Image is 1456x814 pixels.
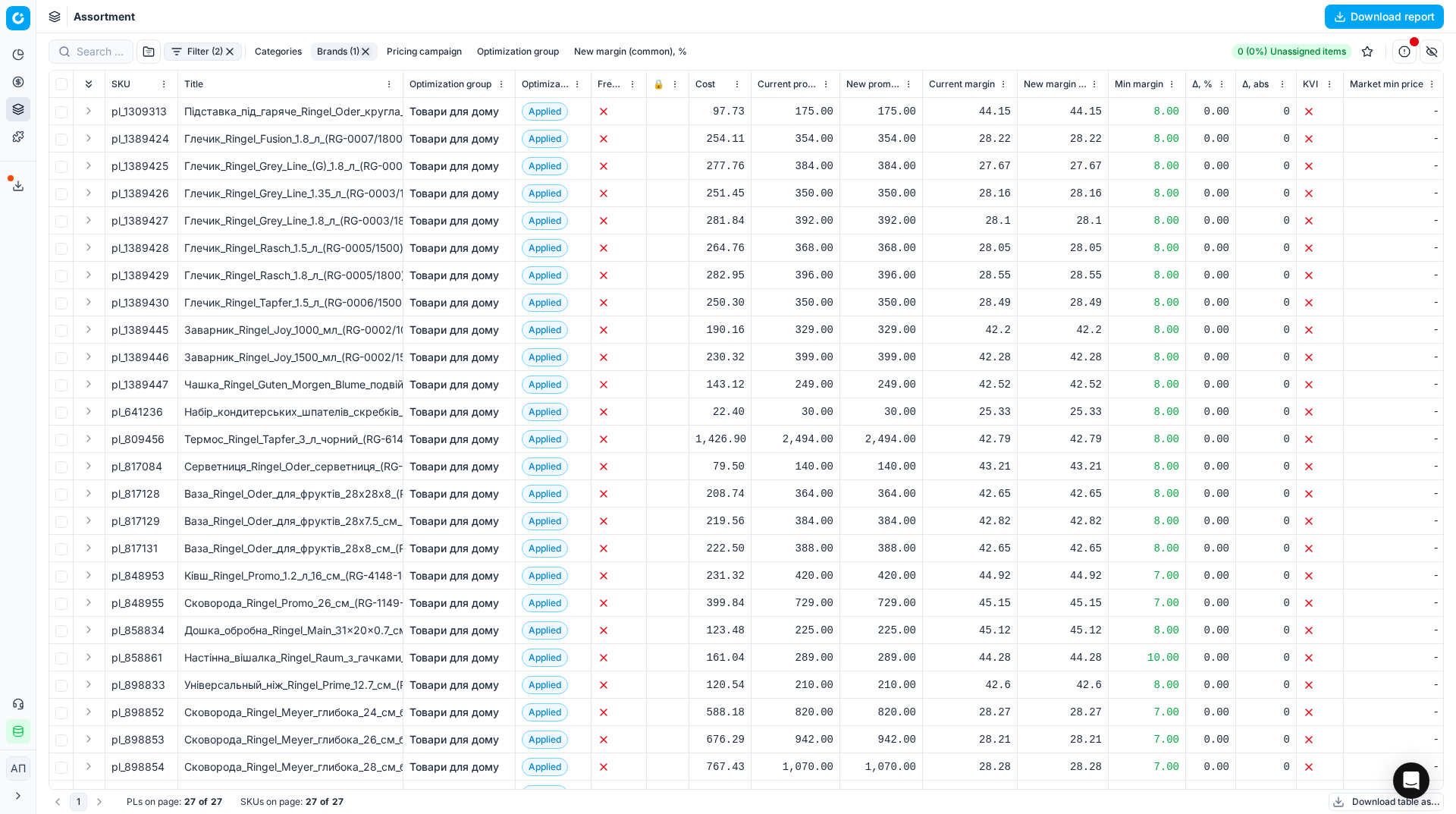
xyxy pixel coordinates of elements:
button: Expand [80,484,98,502]
div: 420.00 [846,568,916,583]
div: Ваза_Ringel_Oder_для_фруктів_28х28х8_(RG-9017) [184,486,397,501]
div: Заварник_Ringel_Joy_1000_мл_(RG-0002/1000) [184,322,397,338]
span: Assortment [74,9,135,24]
div: 281.84 [695,213,745,228]
div: 25.33 [929,404,1011,420]
span: Unassigned items [1270,46,1346,58]
a: Товари для дому [409,787,499,802]
span: pl_817084 [111,459,162,474]
div: 8.00 [1115,486,1179,501]
span: Applied [522,184,568,203]
button: Pricing campaign [381,42,468,61]
div: Чашка_Ringel_Guten_Morgen_Blume_подвійні_стінки_350_мл_2_(RG-0002/350_2) [184,377,397,392]
div: 28.05 [929,240,1011,256]
div: Заварник_Ringel_Joy_1500_мл_(RG-0002/1500) [184,350,397,365]
div: 396.00 [758,268,833,283]
a: Товари для дому [409,759,499,775]
div: 42.65 [929,541,1011,556]
a: Товари для дому [409,732,499,747]
div: 1,426.90 [695,432,745,447]
div: 8.00 [1115,240,1179,256]
a: Товари для дому [409,295,499,310]
div: 249.00 [758,377,833,392]
a: Товари для дому [409,623,499,638]
div: Глечик_Ringel_Rasch_1.8_л_(RG-0005/1800) [184,268,397,283]
div: 0.00 [1192,377,1229,392]
div: 25.33 [1024,404,1102,420]
span: pl_1389424 [111,131,169,146]
div: 0.00 [1192,240,1229,256]
span: Optimization group [409,78,491,90]
div: 42.79 [929,432,1011,447]
div: 42.65 [1024,486,1102,501]
div: 140.00 [758,459,833,474]
button: Expand [80,184,98,202]
div: 42.82 [929,514,1011,529]
a: Товари для дому [409,131,499,146]
a: Товари для дому [409,322,499,338]
div: 329.00 [846,322,916,338]
span: pl_1389447 [111,377,168,392]
div: 0 [1242,486,1290,501]
div: 0 [1242,268,1290,283]
button: Expand [80,129,98,147]
span: Applied [522,239,568,257]
button: Expand [80,457,98,475]
a: Товари для дому [409,186,499,201]
div: 43.21 [1024,459,1102,474]
strong: 27 [211,796,222,808]
div: - [1350,186,1439,201]
nav: breadcrumb [74,9,135,24]
div: 190.16 [695,322,745,338]
div: 43.21 [929,459,1011,474]
button: АП [6,756,30,781]
div: 354.00 [758,131,833,146]
div: 0.00 [1192,131,1229,146]
div: 0 [1242,541,1290,556]
span: Current promo price [758,78,818,90]
div: 79.50 [695,459,745,474]
div: 42.65 [1024,541,1102,556]
div: 28.1 [929,213,1011,228]
div: 28.49 [929,295,1011,310]
div: 28.16 [1024,186,1102,201]
div: 42.52 [929,377,1011,392]
div: - [1350,131,1439,146]
button: Expand [80,102,98,120]
div: - [1350,486,1439,501]
span: pl_1389425 [111,159,168,174]
a: Товари для дому [409,240,499,256]
div: 30.00 [758,404,833,420]
div: 8.00 [1115,404,1179,420]
span: 🔒 [653,78,664,90]
a: Товари для дому [409,650,499,665]
span: Title [184,78,203,90]
div: 44.15 [929,104,1011,119]
div: Ваза_Ringel_Oder_для_фруктів_28х7.5_см_(RG-9003) [184,514,397,529]
div: 8.00 [1115,268,1179,283]
a: Товари для дому [409,404,499,420]
button: Expand [80,211,98,229]
span: Current margin [929,78,995,90]
button: Expand [80,757,98,775]
div: 282.95 [695,268,745,283]
div: 8.00 [1115,186,1179,201]
a: Товари для дому [409,213,499,228]
div: - [1350,432,1439,447]
div: 22.40 [695,404,745,420]
div: 396.00 [846,268,916,283]
button: Expand [80,511,98,530]
div: 28.49 [1024,295,1102,310]
span: pl_817129 [111,514,160,529]
div: 254.11 [695,131,745,146]
div: 8.00 [1115,377,1179,392]
span: Applied [522,485,568,503]
div: 0 [1242,186,1290,201]
div: - [1350,159,1439,174]
span: Applied [522,130,568,148]
div: 42.28 [929,350,1011,365]
span: Δ, abs [1242,78,1269,90]
div: 8.00 [1115,295,1179,310]
a: Товари для дому [409,459,499,474]
span: Applied [522,539,568,558]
